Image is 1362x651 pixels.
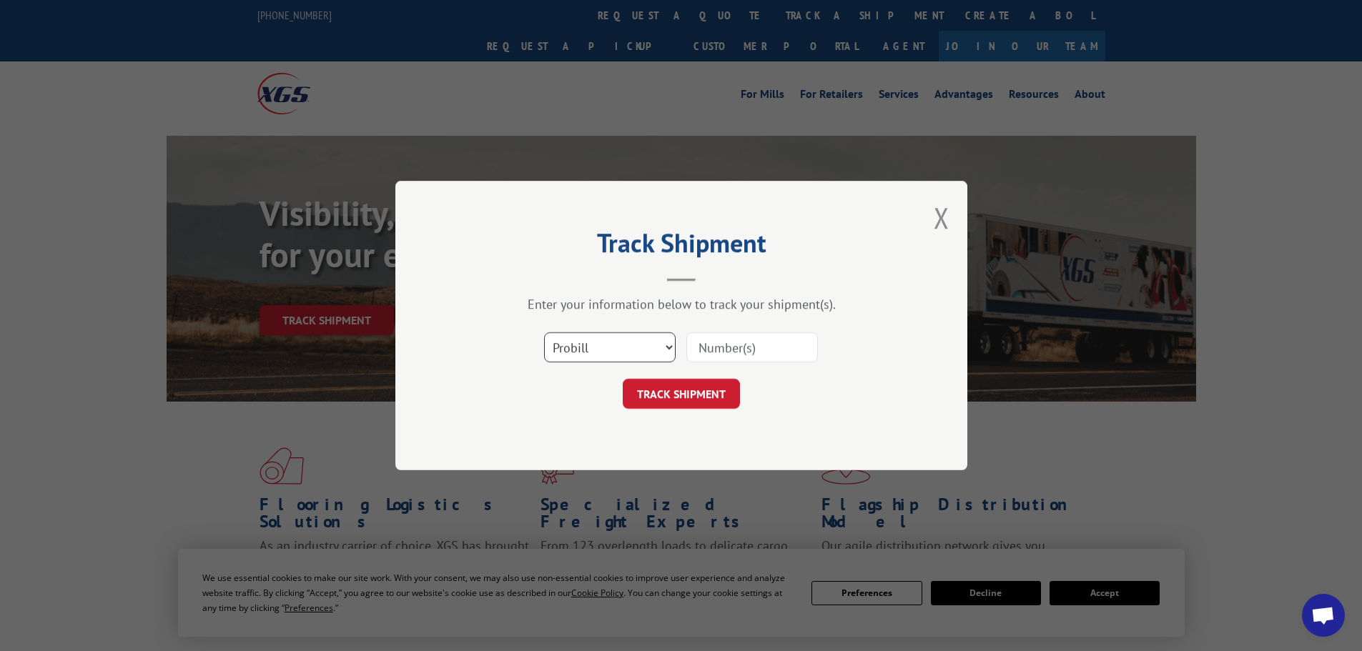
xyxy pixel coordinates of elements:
[1302,594,1345,637] div: Open chat
[934,199,949,237] button: Close modal
[686,332,818,362] input: Number(s)
[467,296,896,312] div: Enter your information below to track your shipment(s).
[467,233,896,260] h2: Track Shipment
[623,379,740,409] button: TRACK SHIPMENT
